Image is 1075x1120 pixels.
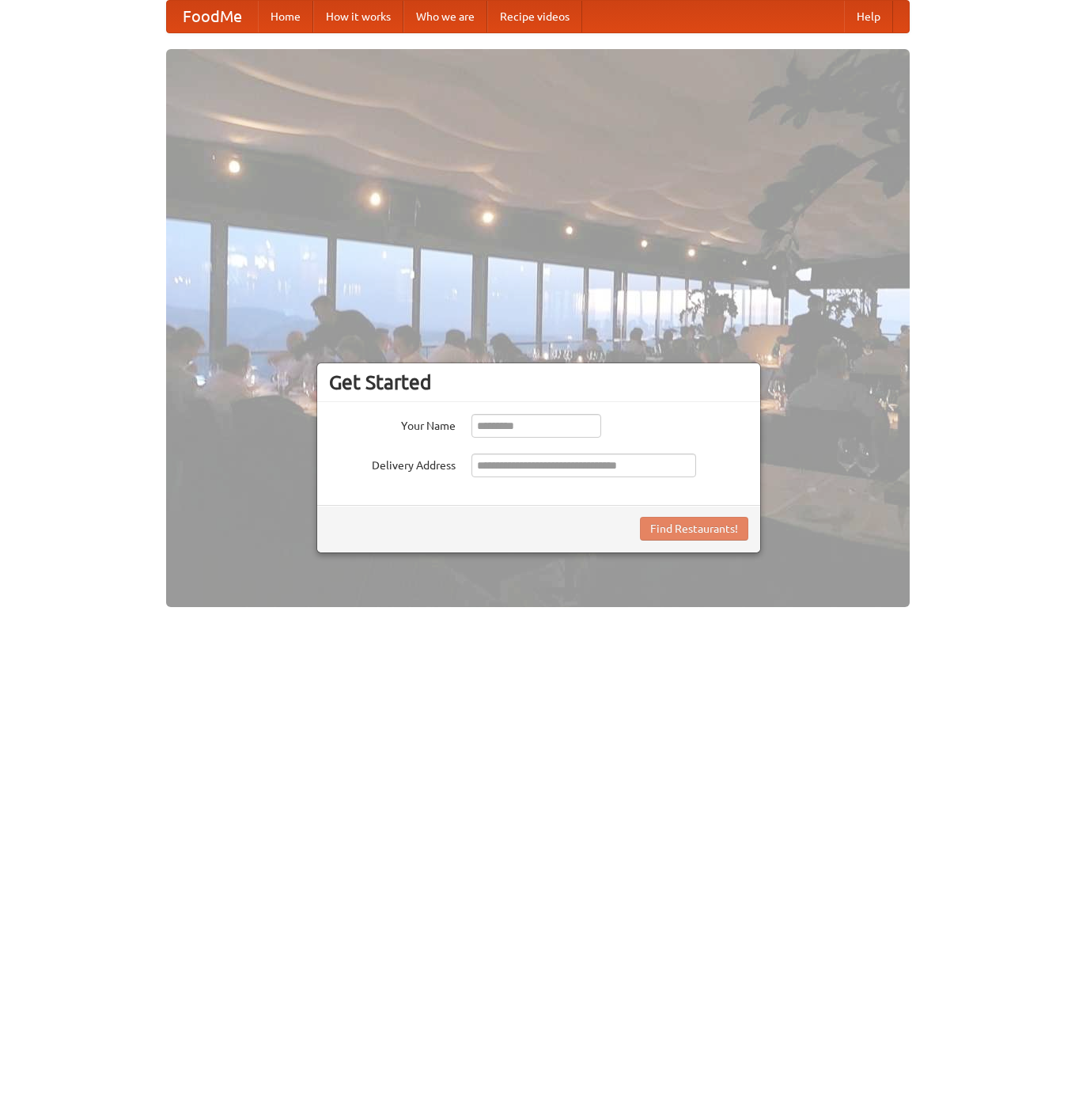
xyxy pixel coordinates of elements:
[487,1,582,32] a: Recipe videos
[329,370,748,394] h3: Get Started
[329,414,456,434] label: Your Name
[640,517,748,541] button: Find Restaurants!
[403,1,487,32] a: Who we are
[258,1,313,32] a: Home
[844,1,893,32] a: Help
[329,454,456,473] label: Delivery Address
[313,1,403,32] a: How it works
[167,1,258,32] a: FoodMe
